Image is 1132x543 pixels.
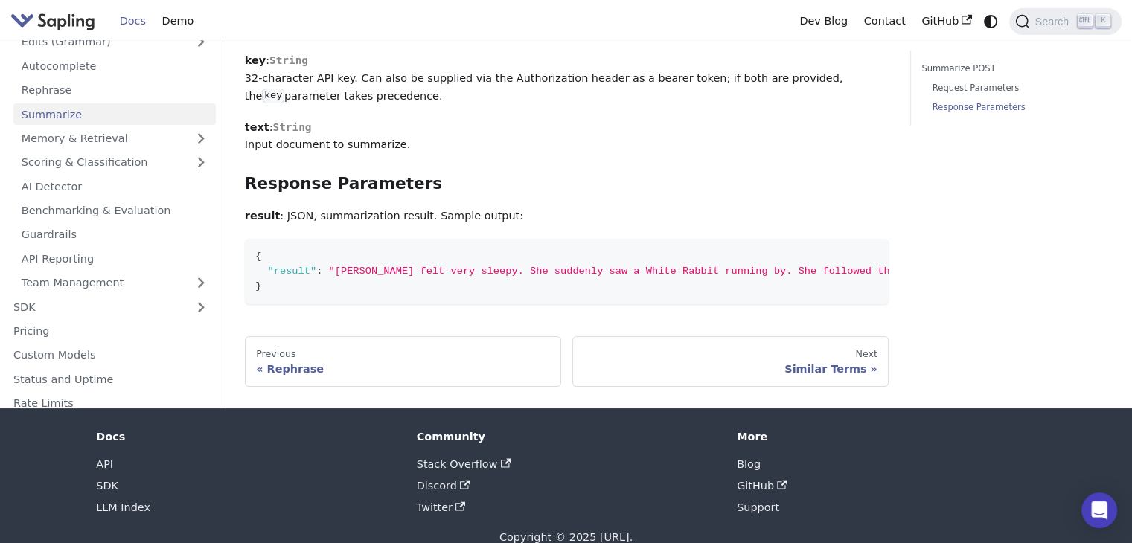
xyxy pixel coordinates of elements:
[13,56,216,77] a: Autocomplete
[245,210,280,222] strong: result
[112,10,154,33] a: Docs
[255,280,261,292] span: }
[10,10,100,32] a: Sapling.ai
[737,458,761,470] a: Blog
[572,336,889,387] a: NextSimilar Terms
[5,369,216,391] a: Status and Uptime
[933,100,1100,115] a: Response Parameters
[13,200,216,222] a: Benchmarking & Evaluation
[245,121,269,133] strong: text
[583,362,877,376] div: Similar Terms
[921,62,1105,76] a: Summarize POST
[245,52,889,105] p: : 32-character API key. Can also be supplied via the Authorization header as a bearer token; if b...
[245,174,889,194] h3: Response Parameters
[245,208,889,225] p: : JSON, summarization result. Sample output:
[791,10,855,33] a: Dev Blog
[256,362,550,376] div: Rephrase
[933,81,1100,95] a: Request Parameters
[5,393,216,414] a: Rate Limits
[269,54,308,66] span: String
[10,10,95,32] img: Sapling.ai
[13,103,216,125] a: Summarize
[96,430,395,443] div: Docs
[13,128,216,150] a: Memory & Retrieval
[316,266,322,277] span: :
[417,480,470,492] a: Discord
[1081,492,1117,528] div: Open Intercom Messenger
[13,272,216,294] a: Team Management
[245,54,266,66] strong: key
[245,336,889,387] nav: Docs pages
[245,336,561,387] a: PreviousRephrase
[13,152,216,173] a: Scoring & Classification
[856,10,914,33] a: Contact
[329,266,1024,277] span: "[PERSON_NAME] felt very sleepy. She suddenly saw a White Rabbit running by. She followed the rab...
[5,321,216,342] a: Pricing
[737,430,1036,443] div: More
[13,248,216,270] a: API Reporting
[268,266,317,277] span: "result"
[737,501,779,513] a: Support
[96,458,113,470] a: API
[256,348,550,360] div: Previous
[5,296,186,318] a: SDK
[913,10,979,33] a: GitHub
[980,10,1002,32] button: Switch between dark and light mode (currently system mode)
[417,430,716,443] div: Community
[96,501,150,513] a: LLM Index
[417,501,466,513] a: Twitter
[1009,8,1121,35] button: Search (Ctrl+K)
[154,10,202,33] a: Demo
[737,480,787,492] a: GitHub
[13,224,216,245] a: Guardrails
[1096,14,1110,28] kbd: K
[1030,16,1078,28] span: Search
[13,176,216,198] a: AI Detector
[96,480,118,492] a: SDK
[255,251,261,262] span: {
[186,296,216,318] button: Expand sidebar category 'SDK'
[262,89,284,103] code: key
[417,458,511,470] a: Stack Overflow
[13,80,216,101] a: Rephrase
[5,344,216,366] a: Custom Models
[13,31,216,53] a: Edits (Grammar)
[583,348,877,360] div: Next
[272,121,311,133] span: String
[245,119,889,155] p: : Input document to summarize.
